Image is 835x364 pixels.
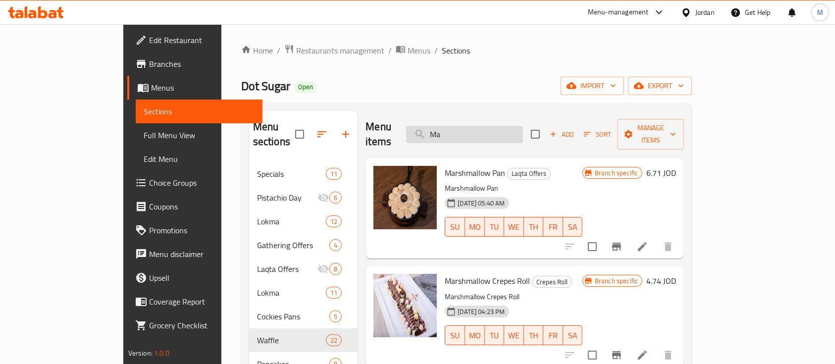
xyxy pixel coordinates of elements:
[249,233,358,257] div: Gathering Offers4
[144,105,255,117] span: Sections
[591,276,642,286] span: Branch specific
[508,328,520,343] span: WE
[445,325,465,345] button: SU
[127,290,263,313] a: Coverage Report
[618,119,684,150] button: Manage items
[532,276,572,288] div: Crepes Roll
[127,313,263,337] a: Grocery Checklist
[154,347,169,360] span: 1.0.0
[317,263,329,275] svg: Inactive section
[817,7,823,18] span: M
[249,305,358,328] div: Cockies Pans5
[561,77,624,95] button: import
[569,80,616,92] span: import
[326,287,342,299] div: items
[547,220,559,234] span: FR
[465,325,485,345] button: MO
[469,328,481,343] span: MO
[489,328,500,343] span: TU
[445,273,530,288] span: Marshmallow Crepes Roll
[249,328,358,352] div: Waffle22
[567,328,578,343] span: SA
[330,264,341,274] span: 8
[329,239,342,251] div: items
[445,182,582,195] p: Marshmallow Pan
[373,274,437,337] img: Marshmallow Crepes Roll
[257,192,317,204] span: Pistachio Day
[656,235,680,259] button: delete
[127,52,263,76] a: Branches
[149,34,255,46] span: Edit Restaurant
[257,168,326,180] span: Specials
[127,76,263,100] a: Menus
[485,217,504,237] button: TU
[257,215,326,227] span: Lokma
[329,192,342,204] div: items
[149,272,255,284] span: Upsell
[127,242,263,266] a: Menu disclaimer
[524,217,543,237] button: TH
[636,80,684,92] span: export
[465,217,485,237] button: MO
[388,45,392,56] li: /
[373,166,437,229] img: Marshmallow Pan
[289,124,310,145] span: Select all sections
[330,193,341,203] span: 6
[257,263,317,275] span: Laqta Offers
[127,28,263,52] a: Edit Restaurant
[504,217,523,237] button: WE
[445,217,465,237] button: SU
[257,311,329,322] span: Cockies Pans
[241,44,692,57] nav: breadcrumb
[296,45,384,56] span: Restaurants management
[294,81,317,93] div: Open
[396,44,430,57] a: Menus
[249,209,358,233] div: Lokma12
[489,220,500,234] span: TU
[277,45,280,56] li: /
[127,218,263,242] a: Promotions
[543,325,563,345] button: FR
[241,75,290,97] span: Dot Sugar
[253,119,296,149] h2: Menu sections
[406,126,523,143] input: search
[646,166,676,180] h6: 6.71 JOD
[449,220,461,234] span: SU
[508,168,550,179] span: Laqta Offers
[257,334,326,346] span: Waffle
[149,296,255,308] span: Coverage Report
[546,127,577,142] span: Add item
[136,123,263,147] a: Full Menu View
[149,177,255,189] span: Choice Groups
[584,129,611,140] span: Sort
[524,325,543,345] button: TH
[525,124,546,145] span: Select section
[588,6,649,18] div: Menu-management
[136,147,263,171] a: Edit Menu
[528,328,539,343] span: TH
[329,263,342,275] div: items
[326,168,342,180] div: items
[449,328,461,343] span: SU
[326,169,341,179] span: 11
[330,312,341,321] span: 5
[547,328,559,343] span: FR
[577,127,618,142] span: Sort items
[257,287,326,299] span: Lokma
[326,215,342,227] div: items
[442,45,470,56] span: Sections
[445,165,505,180] span: Marshmallow Pan
[454,307,509,316] span: [DATE] 04:23 PM
[284,44,384,57] a: Restaurants management
[326,217,341,226] span: 12
[144,129,255,141] span: Full Menu View
[317,192,329,204] svg: Inactive section
[485,325,504,345] button: TU
[149,58,255,70] span: Branches
[257,239,329,251] div: Gathering Offers
[636,349,648,361] a: Edit menu item
[127,195,263,218] a: Coupons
